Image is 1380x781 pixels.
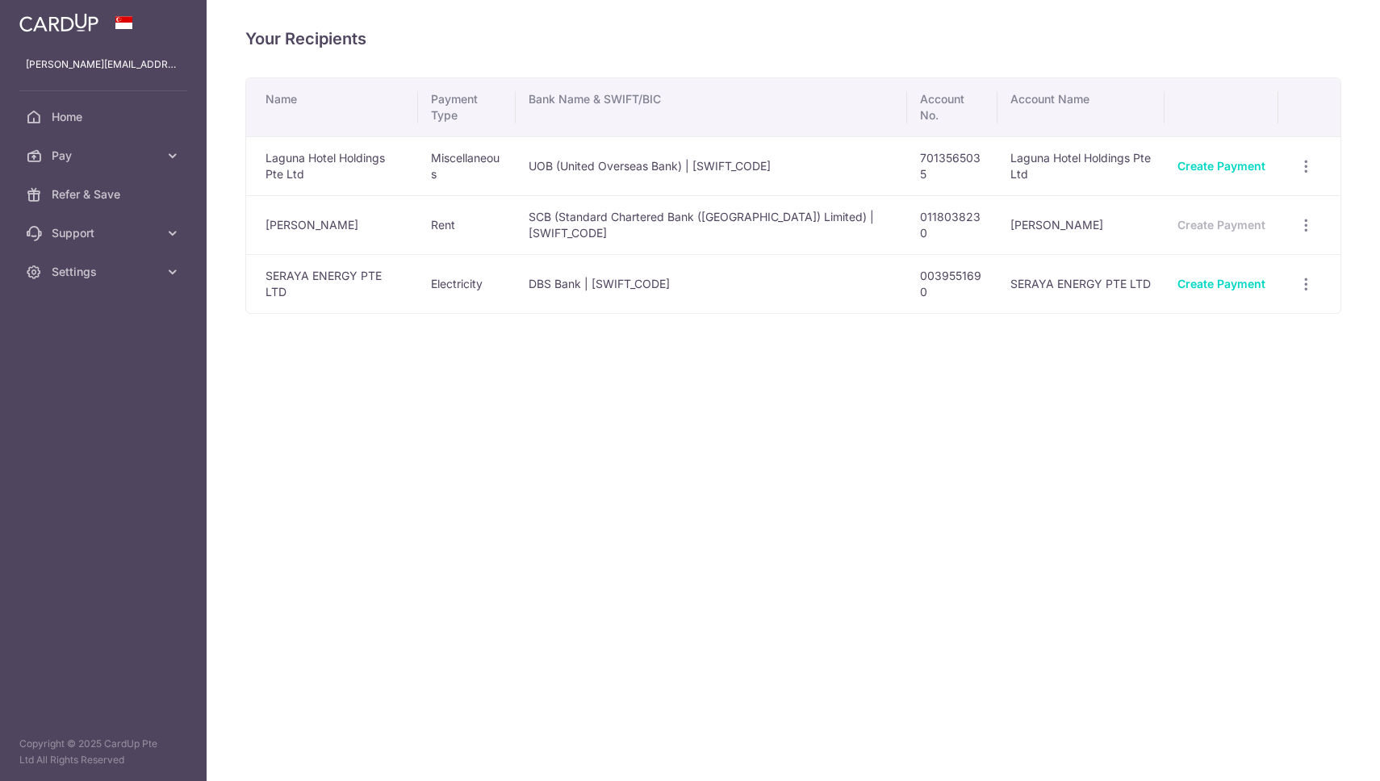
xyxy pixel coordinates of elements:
td: Electricity [418,254,516,313]
td: Laguna Hotel Holdings Pte Ltd [997,136,1165,195]
td: SERAYA ENERGY PTE LTD [246,254,418,313]
td: Miscellaneous [418,136,516,195]
a: Create Payment [1177,159,1265,173]
td: UOB (United Overseas Bank) | [SWIFT_CODE] [516,136,907,195]
th: Bank Name & SWIFT/BIC [516,78,907,136]
td: Laguna Hotel Holdings Pte Ltd [246,136,418,195]
span: Home [52,109,158,125]
th: Account Name [997,78,1165,136]
span: Pay [52,148,158,164]
span: Refer & Save [52,186,158,203]
span: Settings [52,264,158,280]
td: [PERSON_NAME] [997,195,1165,254]
p: [PERSON_NAME][EMAIL_ADDRESS][PERSON_NAME][DOMAIN_NAME] [26,56,181,73]
td: 7013565035 [907,136,997,195]
th: Payment Type [418,78,516,136]
td: [PERSON_NAME] [246,195,418,254]
td: 0118038230 [907,195,997,254]
td: SERAYA ENERGY PTE LTD [997,254,1165,313]
td: SCB (Standard Chartered Bank ([GEOGRAPHIC_DATA]) Limited) | [SWIFT_CODE] [516,195,907,254]
span: Support [52,225,158,241]
img: CardUp [19,13,98,32]
h4: Your Recipients [245,26,1341,52]
td: DBS Bank | [SWIFT_CODE] [516,254,907,313]
td: 0039551690 [907,254,997,313]
th: Name [246,78,418,136]
td: Rent [418,195,516,254]
th: Account No. [907,78,997,136]
a: Create Payment [1177,277,1265,290]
